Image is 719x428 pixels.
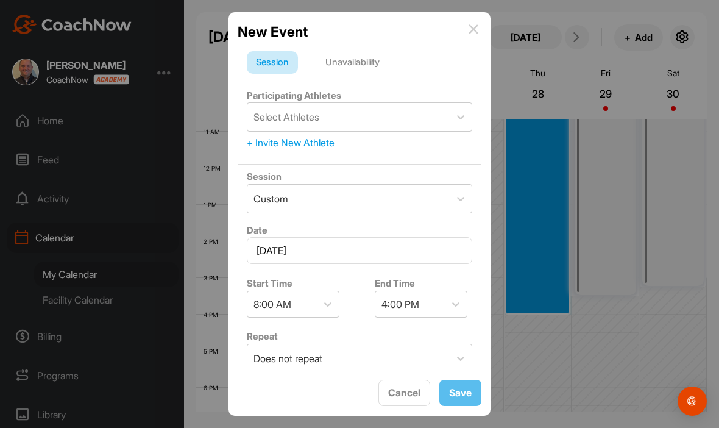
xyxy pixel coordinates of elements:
div: Unavailability [316,51,389,74]
button: Save [439,380,481,406]
label: End Time [375,277,415,289]
label: Start Time [247,277,292,289]
button: Cancel [378,380,430,406]
label: Date [247,224,267,236]
h2: New Event [238,21,308,42]
div: Select Athletes [253,110,319,124]
div: + Invite New Athlete [247,135,472,150]
input: Select Date [247,237,472,264]
label: Session [247,171,282,182]
label: Participating Athletes [247,90,341,101]
img: info [469,24,478,34]
div: 8:00 AM [253,297,291,312]
div: 4:00 PM [381,297,419,312]
div: Custom [253,191,288,206]
div: Does not repeat [253,351,322,366]
div: Open Intercom Messenger [678,387,707,416]
label: Repeat [247,330,278,342]
div: Session [247,51,298,74]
